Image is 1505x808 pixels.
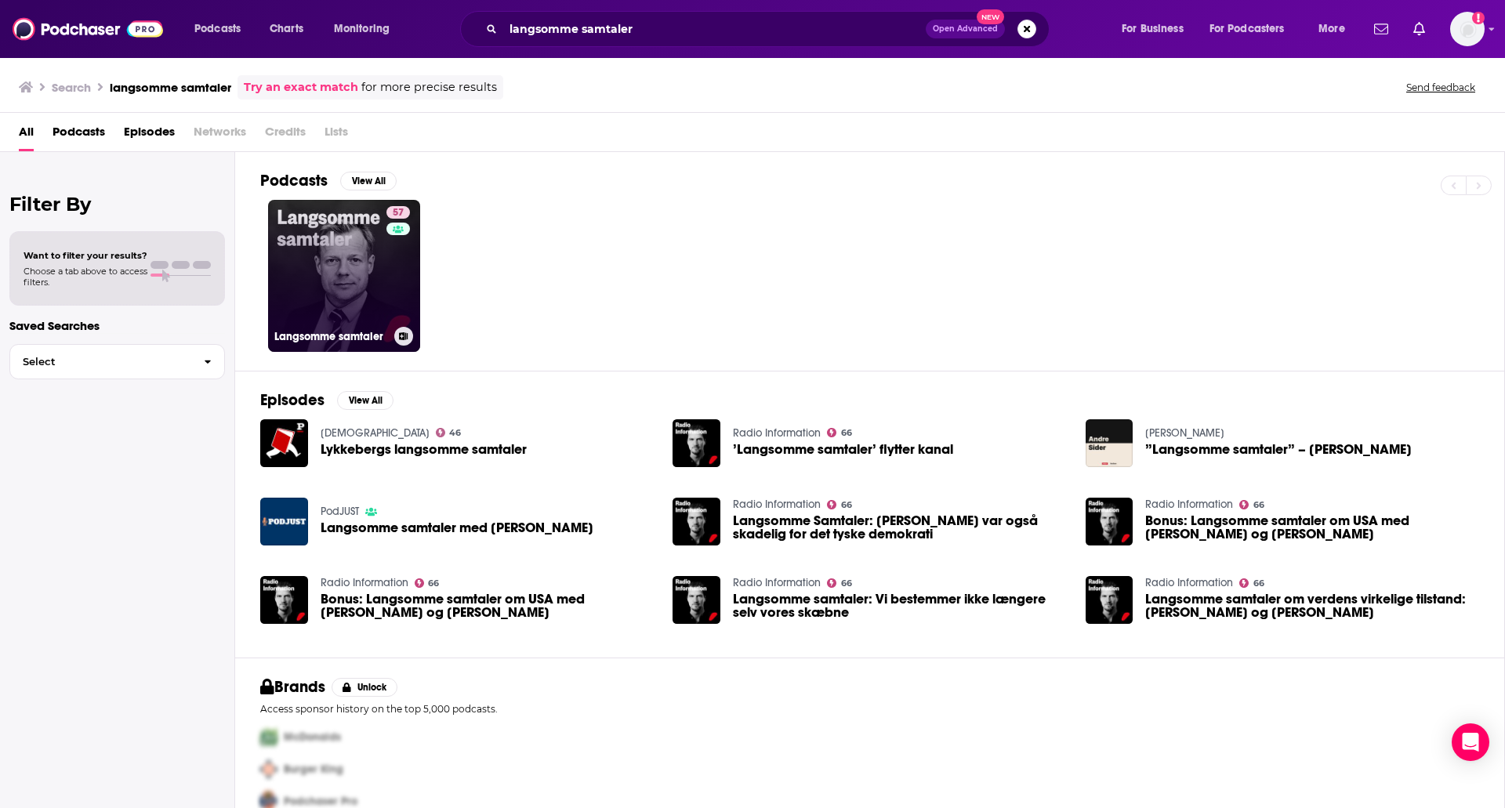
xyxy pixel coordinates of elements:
a: EpisodesView All [260,390,393,410]
p: Saved Searches [9,318,225,333]
a: Show notifications dropdown [1407,16,1431,42]
span: 66 [1253,580,1264,587]
img: ’Langsomme samtaler’ flytter kanal [673,419,720,467]
h2: Episodes [260,390,325,410]
a: Try an exact match [244,78,358,96]
span: 66 [428,580,439,587]
img: User Profile [1450,12,1485,46]
span: for more precise results [361,78,497,96]
img: ”Langsomme samtaler” – Rune Lykkeberg [1086,419,1133,467]
span: 66 [841,580,852,587]
span: For Business [1122,18,1184,40]
span: Monitoring [334,18,390,40]
a: Radio Information [733,576,821,589]
a: 66 [827,578,852,588]
span: Select [10,357,191,367]
a: PodJUST [321,505,359,518]
span: Open Advanced [933,25,998,33]
img: Langsomme Samtaler: Angela Merkel var også skadelig for det tyske demokrati [673,498,720,545]
a: Lykkebergs langsomme samtaler [321,443,527,456]
a: 46 [436,428,462,437]
button: open menu [1307,16,1365,42]
span: Langsomme Samtaler: [PERSON_NAME] var også skadelig for det tyske demokrati [733,514,1067,541]
a: 66 [827,500,852,509]
a: Radio Information [733,498,821,511]
a: Bogfolk [321,426,430,440]
span: Burger King [284,763,343,776]
div: Search podcasts, credits, & more... [475,11,1064,47]
input: Search podcasts, credits, & more... [503,16,926,42]
img: First Pro Logo [254,721,284,753]
span: Lists [325,119,348,151]
h2: Podcasts [260,171,328,190]
button: View All [340,172,397,190]
a: ’Langsomme samtaler’ flytter kanal [733,443,953,456]
img: Langsomme samtaler med Rune Lykkeberg [260,498,308,545]
span: Credits [265,119,306,151]
span: 57 [393,205,404,221]
span: Networks [194,119,246,151]
a: Langsomme Samtaler: Angela Merkel var også skadelig for det tyske demokrati [733,514,1067,541]
a: Radio Information [1145,498,1233,511]
a: Episodes [124,119,175,151]
a: Langsomme samtaler om verdens virkelige tilstand: Simone Aaberg Kærn og Rune Lykkeberg [1145,592,1479,619]
span: 66 [841,429,852,437]
span: Podchaser Pro [284,795,357,808]
a: 66 [1239,500,1264,509]
a: Langsomme samtaler: Vi bestemmer ikke længere selv vores skæbne [733,592,1067,619]
span: Want to filter your results? [24,250,147,261]
button: Show profile menu [1450,12,1485,46]
a: Andre Sider [1145,426,1224,440]
img: Bonus: Langsomme samtaler om USA med Robert Reich og Rune Lykkeberg [260,576,308,624]
h2: Brands [260,677,325,697]
button: Send feedback [1402,81,1480,94]
span: Choose a tab above to access filters. [24,266,147,288]
svg: Add a profile image [1472,12,1485,24]
img: Bonus: Langsomme samtaler om USA med Cornel West og Rune Lykkeberg [1086,498,1133,545]
a: 66 [1239,578,1264,588]
img: Langsomme samtaler om verdens virkelige tilstand: Simone Aaberg Kærn og Rune Lykkeberg [1086,576,1133,624]
button: open menu [323,16,410,42]
a: Langsomme samtaler med Rune Lykkeberg [321,521,593,534]
h2: Filter By [9,193,225,216]
img: Podchaser - Follow, Share and Rate Podcasts [13,14,163,44]
a: Podcasts [53,119,105,151]
h3: Search [52,80,91,95]
button: Open AdvancedNew [926,20,1005,38]
img: Lykkebergs langsomme samtaler [260,419,308,467]
button: open menu [1111,16,1203,42]
a: Charts [259,16,313,42]
span: 46 [449,429,461,437]
a: 57 [386,206,410,219]
h3: Langsomme samtaler [274,330,388,343]
button: View All [337,391,393,410]
a: 57Langsomme samtaler [268,200,420,352]
span: For Podcasters [1209,18,1285,40]
button: Unlock [332,678,398,697]
a: Show notifications dropdown [1368,16,1394,42]
span: McDonalds [284,730,341,744]
a: Radio Information [321,576,408,589]
span: New [977,9,1005,24]
h3: langsomme samtaler [110,80,231,95]
button: open menu [1199,16,1307,42]
span: Bonus: Langsomme samtaler om USA med [PERSON_NAME] og [PERSON_NAME] [321,592,655,619]
span: ”Langsomme samtaler” – [PERSON_NAME] [1145,443,1412,456]
span: 66 [1253,502,1264,509]
p: Access sponsor history on the top 5,000 podcasts. [260,703,1479,715]
span: Bonus: Langsomme samtaler om USA med [PERSON_NAME] og [PERSON_NAME] [1145,514,1479,541]
img: Langsomme samtaler: Vi bestemmer ikke længere selv vores skæbne [673,576,720,624]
